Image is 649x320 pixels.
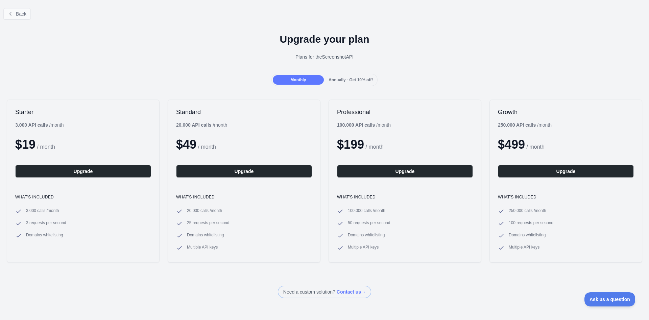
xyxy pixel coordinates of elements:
div: / month [498,122,552,128]
div: / month [337,122,391,128]
h2: Growth [498,108,634,116]
span: $ 499 [498,137,525,151]
h2: Professional [337,108,473,116]
iframe: Toggle Customer Support [584,292,635,306]
h2: Standard [176,108,312,116]
b: 100.000 API calls [337,122,375,128]
b: 250.000 API calls [498,122,536,128]
span: $ 199 [337,137,364,151]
